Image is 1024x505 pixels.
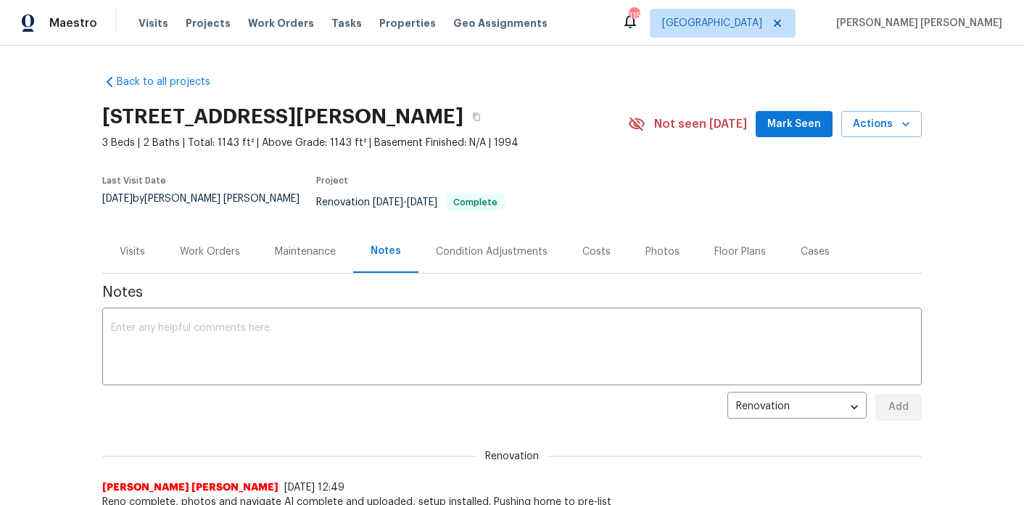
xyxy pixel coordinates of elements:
span: Notes [102,285,922,300]
div: Renovation [727,390,867,425]
span: Maestro [49,16,97,30]
span: Tasks [331,18,362,28]
div: Floor Plans [714,245,766,259]
span: Work Orders [248,16,314,30]
span: Geo Assignments [453,16,548,30]
span: [DATE] [373,197,403,208]
span: Complete [447,198,503,207]
div: Condition Adjustments [436,245,548,259]
a: Back to all projects [102,75,241,89]
div: Cases [801,245,830,259]
div: Photos [645,245,680,259]
span: Visits [139,16,168,30]
span: - [373,197,437,208]
div: Maintenance [275,245,336,259]
span: Actions [853,115,910,134]
span: [DATE] 12:49 [284,483,344,493]
div: Work Orders [180,245,240,259]
span: [GEOGRAPHIC_DATA] [662,16,762,30]
span: Last Visit Date [102,176,166,185]
span: Mark Seen [767,115,821,134]
span: [DATE] [102,194,133,204]
span: Not seen [DATE] [654,117,747,131]
button: Mark Seen [756,111,833,138]
div: Visits [120,245,145,259]
span: 3 Beds | 2 Baths | Total: 1143 ft² | Above Grade: 1143 ft² | Basement Finished: N/A | 1994 [102,136,628,150]
span: [PERSON_NAME] [PERSON_NAME] [102,480,278,495]
span: Renovation [476,449,548,464]
div: Notes [371,244,401,258]
span: Projects [186,16,231,30]
div: by [PERSON_NAME] [PERSON_NAME] [102,194,316,221]
h2: [STREET_ADDRESS][PERSON_NAME] [102,110,463,124]
button: Actions [841,111,922,138]
span: Project [316,176,348,185]
div: Costs [582,245,611,259]
span: Renovation [316,197,505,208]
button: Copy Address [463,104,490,130]
span: Properties [379,16,436,30]
span: [DATE] [407,197,437,208]
div: 115 [629,9,639,23]
span: [PERSON_NAME] [PERSON_NAME] [830,16,1002,30]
